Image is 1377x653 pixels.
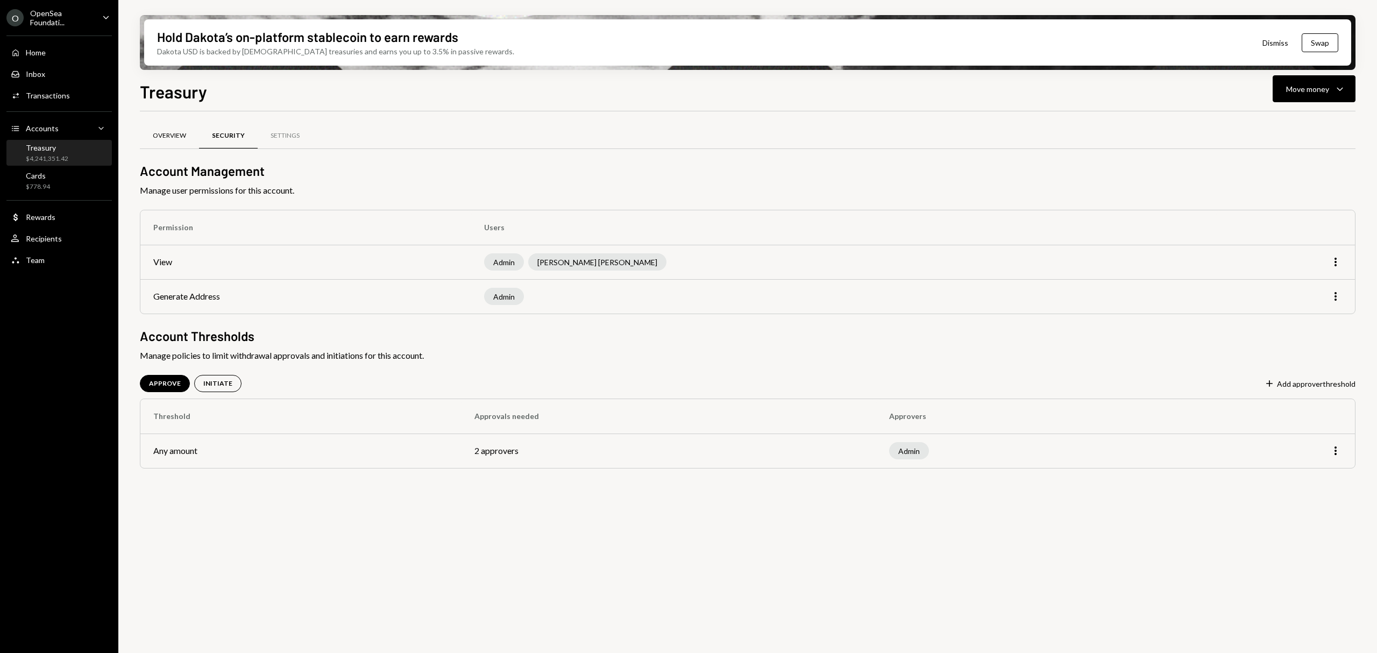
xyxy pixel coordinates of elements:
[1264,378,1355,390] button: Add approverthreshold
[6,9,24,26] div: O
[140,122,199,150] a: Overview
[6,42,112,62] a: Home
[140,245,471,279] td: View
[26,182,50,191] div: $778.94
[140,399,462,434] th: Threshold
[6,64,112,83] a: Inbox
[528,253,666,271] div: [PERSON_NAME] [PERSON_NAME]
[876,399,1177,434] th: Approvers
[157,46,514,57] div: Dakota USD is backed by [DEMOGRAPHIC_DATA] treasuries and earns you up to 3.5% in passive rewards.
[6,140,112,166] a: Treasury$4,241,351.42
[140,81,207,102] h1: Treasury
[26,143,68,152] div: Treasury
[140,210,471,245] th: Permission
[140,162,1355,180] h2: Account Management
[26,154,68,164] div: $4,241,351.42
[26,212,55,222] div: Rewards
[471,210,1216,245] th: Users
[6,250,112,269] a: Team
[26,234,62,243] div: Recipients
[6,118,112,138] a: Accounts
[1273,75,1355,102] button: Move money
[1286,83,1329,95] div: Move money
[140,327,1355,345] h2: Account Thresholds
[462,434,876,468] td: 2 approvers
[484,253,524,271] div: Admin
[30,9,94,27] div: OpenSea Foundati...
[26,171,50,180] div: Cards
[1302,33,1338,52] button: Swap
[462,399,876,434] th: Approvals needed
[140,434,462,468] td: Any amount
[6,168,112,194] a: Cards$778.94
[26,91,70,100] div: Transactions
[26,255,45,265] div: Team
[889,442,929,459] div: Admin
[1249,30,1302,55] button: Dismiss
[26,48,46,57] div: Home
[140,349,1355,362] span: Manage policies to limit withdrawal approvals and initiations for this account.
[149,379,181,388] div: APPROVE
[26,69,45,79] div: Inbox
[140,184,1355,197] span: Manage user permissions for this account.
[258,122,313,150] a: Settings
[212,131,245,140] div: Security
[203,379,232,388] div: INITIATE
[484,288,524,305] div: Admin
[157,28,458,46] div: Hold Dakota’s on-platform stablecoin to earn rewards
[140,279,471,314] td: Generate Address
[26,124,59,133] div: Accounts
[6,207,112,226] a: Rewards
[199,122,258,150] a: Security
[271,131,300,140] div: Settings
[6,86,112,105] a: Transactions
[6,229,112,248] a: Recipients
[153,131,186,140] div: Overview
